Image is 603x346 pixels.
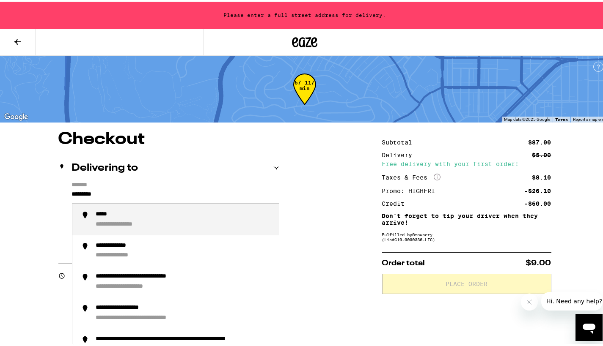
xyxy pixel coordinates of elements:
div: Delivery [382,150,419,156]
p: Don't forget to tip your driver when they arrive! [382,211,551,224]
div: -$60.00 [525,199,551,205]
div: $5.00 [532,150,551,156]
span: Order total [382,258,425,265]
div: $87.00 [529,138,551,144]
h2: Delivering to [72,161,138,172]
div: Promo: HIGHFRI [382,186,441,192]
button: Place Order [382,272,551,292]
span: Map data ©2025 Google [504,115,550,120]
iframe: Message from company [541,290,603,309]
span: Place Order [446,279,487,285]
img: Google [2,110,30,121]
div: Taxes & Fees [382,172,441,180]
div: -$26.10 [525,186,551,192]
a: Open this area in Google Maps (opens a new window) [2,110,30,121]
a: Terms [555,115,568,120]
span: $9.00 [526,258,551,265]
div: Subtotal [382,138,419,144]
div: Credit [382,199,411,205]
div: $8.10 [532,173,551,179]
h1: Checkout [58,129,279,146]
div: 57-117 min [293,78,316,110]
iframe: Button to launch messaging window [575,312,603,339]
div: Free delivery with your first order! [382,159,551,165]
iframe: Close message [521,292,538,309]
div: Fulfilled by Growcery (Lic# C10-0000336-LIC ) [382,230,551,240]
